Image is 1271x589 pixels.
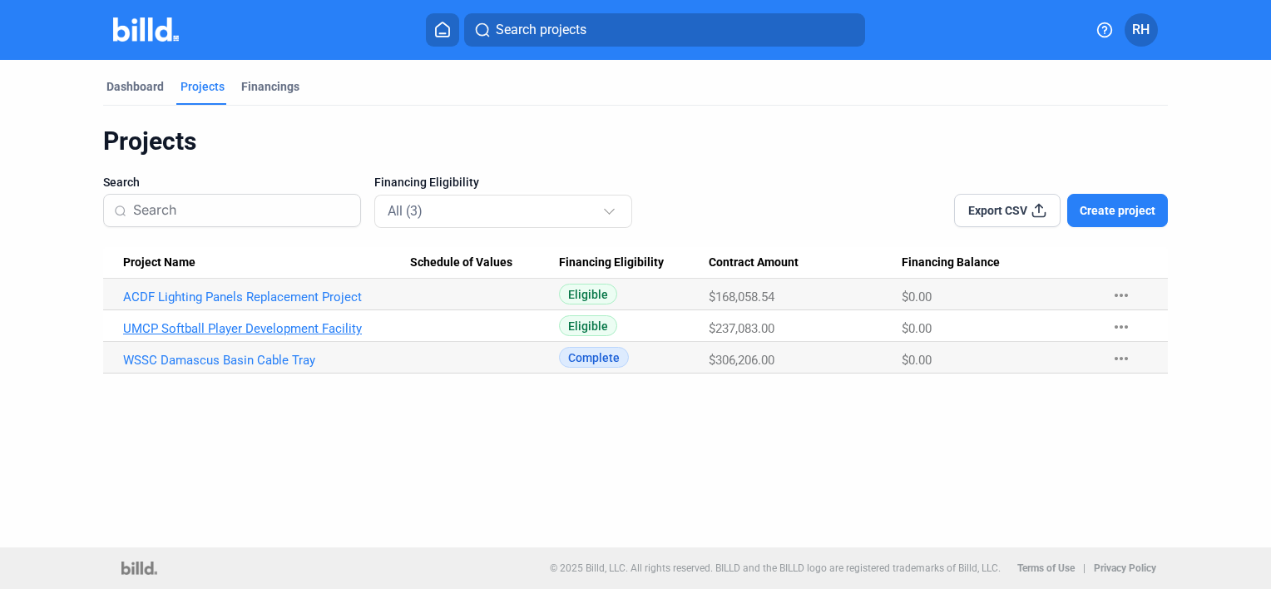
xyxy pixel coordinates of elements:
span: Financing Eligibility [374,174,479,191]
mat-icon: more_horiz [1111,317,1131,337]
div: Financings [241,78,299,95]
img: logo [121,562,157,575]
div: Contract Amount [709,255,902,270]
span: $306,206.00 [709,353,774,368]
span: Schedule of Values [410,255,512,270]
input: Search [133,193,350,228]
span: Project Name [123,255,195,270]
span: Export CSV [968,202,1027,219]
div: Schedule of Values [410,255,559,270]
span: Search [103,174,140,191]
span: Financing Balance [902,255,1000,270]
b: Terms of Use [1017,562,1075,574]
span: $0.00 [902,321,932,336]
span: Create project [1080,202,1155,219]
button: Export CSV [954,194,1061,227]
div: Financing Balance [902,255,1095,270]
span: RH [1132,20,1150,40]
a: ACDF Lighting Panels Replacement Project [123,290,410,304]
p: © 2025 Billd, LLC. All rights reserved. BILLD and the BILLD logo are registered trademarks of Bil... [550,562,1001,574]
mat-icon: more_horiz [1111,349,1131,369]
span: Contract Amount [709,255,799,270]
b: Privacy Policy [1094,562,1156,574]
button: Search projects [464,13,865,47]
span: $0.00 [902,353,932,368]
span: $0.00 [902,290,932,304]
span: Complete [559,347,629,368]
div: Projects [181,78,225,95]
mat-icon: more_horiz [1111,285,1131,305]
div: Dashboard [106,78,164,95]
img: Billd Company Logo [113,17,179,42]
a: UMCP Softball Player Development Facility [123,321,410,336]
button: Create project [1067,194,1168,227]
span: $168,058.54 [709,290,774,304]
button: RH [1125,13,1158,47]
span: $237,083.00 [709,321,774,336]
span: Financing Eligibility [559,255,664,270]
div: Project Name [123,255,410,270]
span: Eligible [559,315,617,336]
div: Projects [103,126,1168,157]
span: Eligible [559,284,617,304]
mat-select-trigger: All (3) [388,203,423,219]
a: WSSC Damascus Basin Cable Tray [123,353,410,368]
span: Search projects [496,20,586,40]
p: | [1083,562,1086,574]
div: Financing Eligibility [559,255,709,270]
